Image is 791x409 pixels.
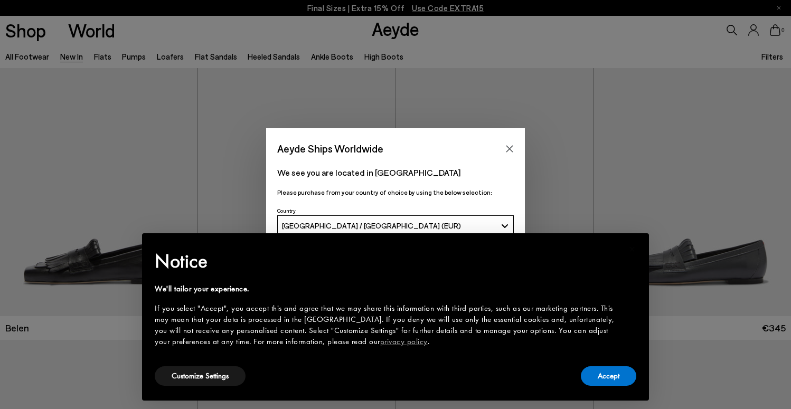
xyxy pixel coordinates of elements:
p: We see you are located in [GEOGRAPHIC_DATA] [277,166,514,179]
button: Close [502,141,517,157]
span: [GEOGRAPHIC_DATA] / [GEOGRAPHIC_DATA] (EUR) [282,221,461,230]
div: We'll tailor your experience. [155,283,619,294]
div: If you select "Accept", you accept this and agree that we may share this information with third p... [155,303,619,347]
button: Close this notice [619,236,645,262]
span: × [629,241,636,257]
span: Country [277,207,296,214]
p: Please purchase from your country of choice by using the below selection: [277,187,514,197]
span: Aeyde Ships Worldwide [277,139,383,158]
a: privacy policy [380,336,428,347]
h2: Notice [155,248,619,275]
button: Customize Settings [155,366,246,386]
button: Accept [581,366,636,386]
